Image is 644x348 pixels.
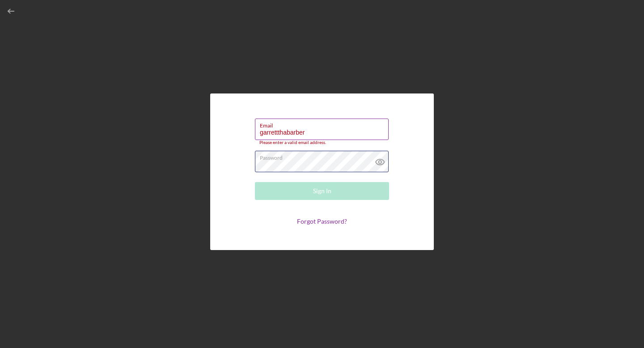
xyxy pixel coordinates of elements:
[313,182,331,200] div: Sign In
[255,182,389,200] button: Sign In
[255,140,389,145] div: Please enter a valid email address.
[260,119,389,129] label: Email
[260,151,389,161] label: Password
[297,217,347,225] a: Forgot Password?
